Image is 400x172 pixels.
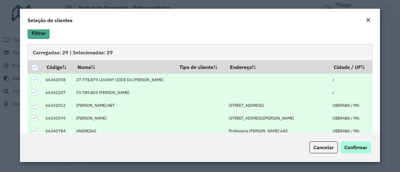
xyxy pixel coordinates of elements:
th: Cidade / UF [329,60,372,73]
button: Cancelar [309,141,338,153]
th: Endereço [226,60,329,73]
td: / [329,86,372,99]
td: UBERABA / MG [329,99,372,112]
td: Professora [PERSON_NAME] 645 [226,125,329,137]
th: Tipo de cliente [175,60,226,73]
td: 66342058 [42,74,73,86]
td: 27.778.879 LOUANY LEIDE DA [PERSON_NAME] [73,74,175,86]
td: 66340784 [42,125,73,137]
td: UBERABA / MG [329,125,372,137]
span: Confirmar [344,144,367,150]
button: Close [364,16,372,24]
td: 66332012 [42,99,73,112]
td: UBERABA / MG [329,112,372,125]
button: Filtrar [27,27,50,39]
td: [STREET_ADDRESS] [226,99,329,112]
td: 66342207 [42,86,73,99]
div: Carregadas: 29 | Selecionadas: 29 [27,44,372,60]
span: Cancelar [313,144,334,150]
td: / [329,74,372,86]
th: Nome [73,60,175,73]
td: [STREET_ADDRESS][PERSON_NAME] [226,112,329,125]
button: Confirmar [340,141,371,153]
td: 59.789.803 [PERSON_NAME] [73,86,175,99]
td: 66330599 [42,112,73,125]
em: Fechar [366,17,371,22]
td: [PERSON_NAME] NET [73,99,175,112]
td: [PERSON_NAME] [73,112,175,125]
th: Código [42,60,73,73]
h4: Seleção de clientes [27,17,72,24]
td: ANDREZaO [73,125,175,137]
